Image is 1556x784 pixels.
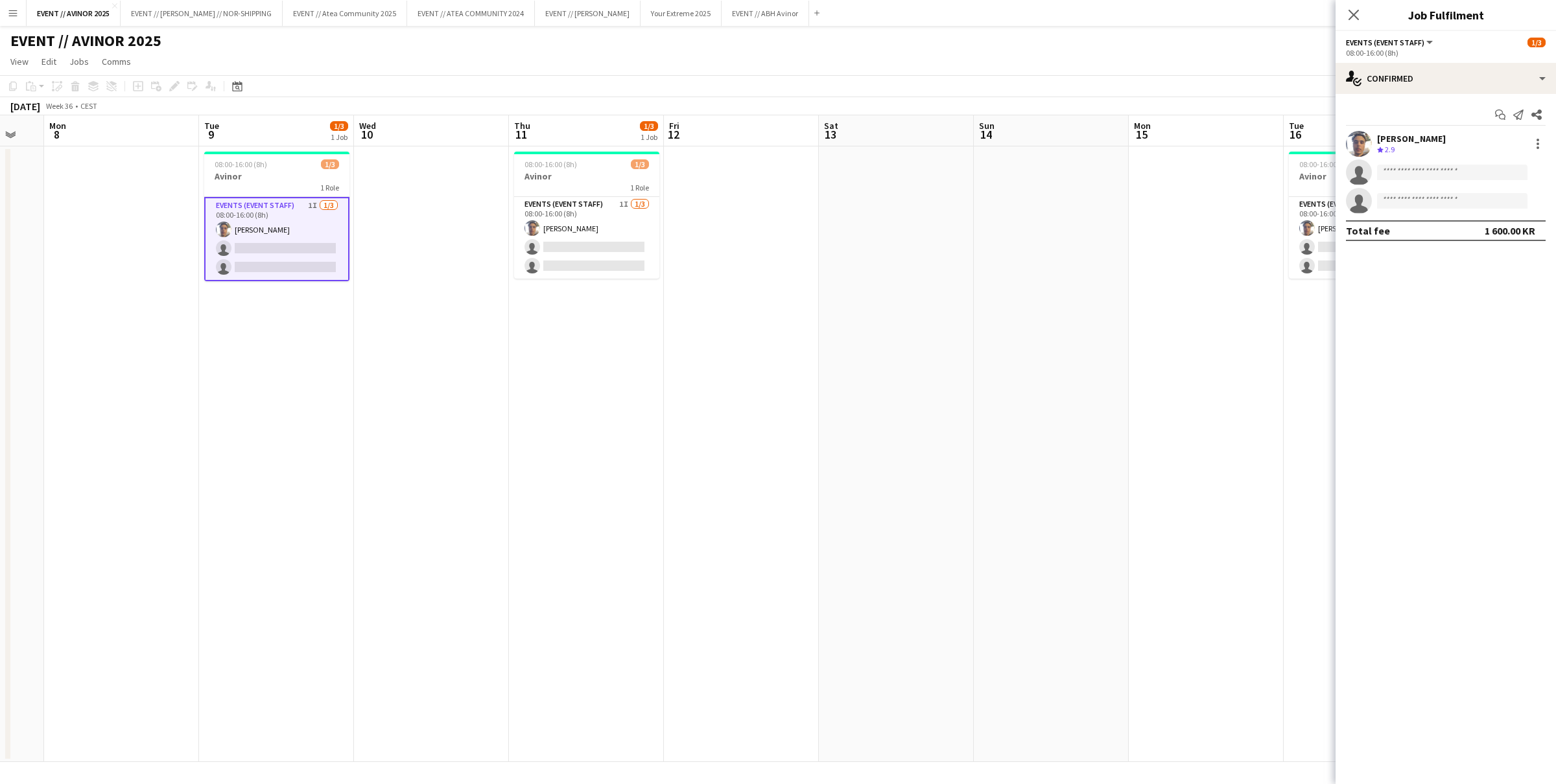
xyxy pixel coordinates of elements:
span: 1 Role [320,183,339,192]
span: 13 [822,127,838,142]
span: 2.9 [1385,144,1395,154]
div: Confirmed [1336,63,1556,94]
div: 1 Job [641,132,657,142]
a: View [5,53,34,70]
span: 15 [1132,127,1151,142]
span: Mon [1134,120,1151,132]
span: Wed [359,120,376,132]
span: Events (Event Staff) [1346,38,1424,47]
button: Events (Event Staff) [1346,38,1435,47]
span: Thu [514,120,530,132]
button: EVENT // [PERSON_NAME] // NOR-SHIPPING [121,1,283,26]
span: 08:00-16:00 (8h) [525,159,577,169]
div: [PERSON_NAME] [1377,133,1446,144]
app-card-role: Events (Event Staff)1I1/308:00-16:00 (8h)[PERSON_NAME] [204,197,349,281]
button: Your Extreme 2025 [641,1,722,26]
app-job-card: 08:00-16:00 (8h)1/3Avinor1 RoleEvents (Event Staff)1I1/308:00-16:00 (8h)[PERSON_NAME] [204,152,349,281]
span: Comms [102,56,131,67]
span: Tue [204,120,219,132]
app-card-role: Events (Event Staff)1I1/308:00-16:00 (8h)[PERSON_NAME] [1289,197,1434,279]
span: 16 [1287,127,1304,142]
h1: EVENT // AVINOR 2025 [10,31,161,51]
span: 14 [977,127,995,142]
span: Week 36 [43,101,75,111]
span: 10 [357,127,376,142]
h3: Job Fulfilment [1336,6,1556,23]
span: Jobs [69,56,89,67]
span: 1/3 [1527,38,1546,47]
span: Tue [1289,120,1304,132]
h3: Avinor [204,170,349,182]
h3: Avinor [1289,170,1434,182]
app-card-role: Events (Event Staff)1I1/308:00-16:00 (8h)[PERSON_NAME] [514,197,659,279]
button: EVENT // [PERSON_NAME] [535,1,641,26]
span: 8 [47,127,66,142]
span: 1/3 [631,159,649,169]
span: 1/3 [640,121,658,131]
a: Jobs [64,53,94,70]
span: 1/3 [330,121,348,131]
div: [DATE] [10,100,40,113]
span: Sat [824,120,838,132]
div: 08:00-16:00 (8h) [1346,48,1546,58]
span: Fri [669,120,679,132]
button: EVENT // Atea Community 2025 [283,1,407,26]
span: 12 [667,127,679,142]
button: EVENT // AVINOR 2025 [27,1,121,26]
span: 11 [512,127,530,142]
div: CEST [80,101,97,111]
span: 9 [202,127,219,142]
button: EVENT // ATEA COMMUNITY 2024 [407,1,535,26]
span: 08:00-16:00 (8h) [215,159,267,169]
span: Mon [49,120,66,132]
button: EVENT // ABH Avinor [722,1,809,26]
div: Total fee [1346,224,1390,237]
span: 1/3 [321,159,339,169]
app-job-card: 08:00-16:00 (8h)1/3Avinor1 RoleEvents (Event Staff)1I1/308:00-16:00 (8h)[PERSON_NAME] [1289,152,1434,279]
a: Comms [97,53,136,70]
h3: Avinor [514,170,659,182]
span: Sun [979,120,995,132]
div: 1 600.00 KR [1485,224,1535,237]
a: Edit [36,53,62,70]
span: Edit [41,56,56,67]
span: View [10,56,29,67]
div: 1 Job [331,132,348,142]
span: 1 Role [630,183,649,192]
span: 08:00-16:00 (8h) [1299,159,1352,169]
app-job-card: 08:00-16:00 (8h)1/3Avinor1 RoleEvents (Event Staff)1I1/308:00-16:00 (8h)[PERSON_NAME] [514,152,659,279]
